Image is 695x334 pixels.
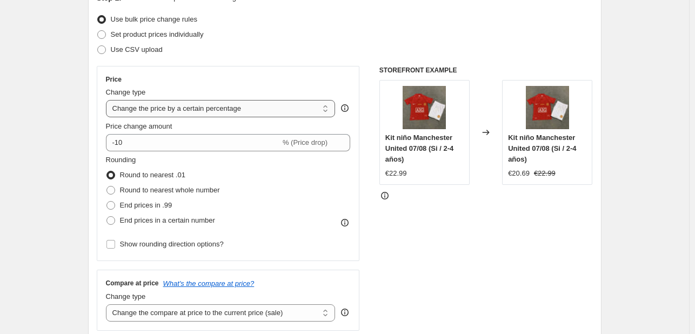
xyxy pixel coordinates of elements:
span: Kit niño Manchester United 07/08 (Si / 2-4 años) [508,133,576,163]
span: Round to nearest .01 [120,171,185,179]
img: 6b69788c_80x.jpg [526,86,569,129]
span: Change type [106,292,146,300]
span: Use CSV upload [111,45,163,54]
div: €22.99 [385,168,407,179]
div: help [339,307,350,318]
h6: STOREFRONT EXAMPLE [379,66,593,75]
span: Show rounding direction options? [120,240,224,248]
div: help [339,103,350,113]
span: Set product prices individually [111,30,204,38]
button: What's the compare at price? [163,279,255,288]
span: Price change amount [106,122,172,130]
h3: Price [106,75,122,84]
span: Use bulk price change rules [111,15,197,23]
input: -15 [106,134,280,151]
h3: Compare at price [106,279,159,288]
div: €20.69 [508,168,530,179]
span: % (Price drop) [283,138,328,146]
img: 6b69788c_80x.jpg [403,86,446,129]
span: Kit niño Manchester United 07/08 (Si / 2-4 años) [385,133,453,163]
span: End prices in a certain number [120,216,215,224]
span: Rounding [106,156,136,164]
span: Change type [106,88,146,96]
span: Round to nearest whole number [120,186,220,194]
span: End prices in .99 [120,201,172,209]
strike: €22.99 [534,168,556,179]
